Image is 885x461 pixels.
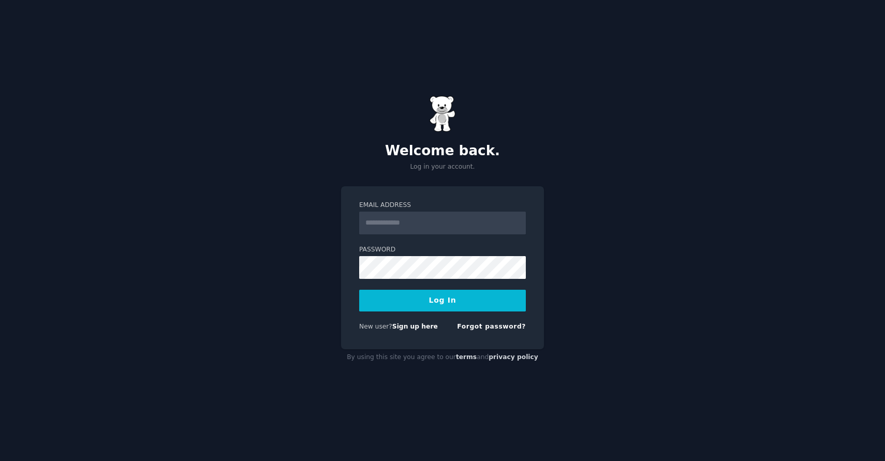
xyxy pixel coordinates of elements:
a: terms [456,353,477,361]
button: Log In [359,290,526,311]
a: Sign up here [392,323,438,330]
label: Email Address [359,201,526,210]
span: New user? [359,323,392,330]
a: privacy policy [489,353,538,361]
div: By using this site you agree to our and [341,349,544,366]
label: Password [359,245,526,255]
a: Forgot password? [457,323,526,330]
p: Log in your account. [341,162,544,172]
img: Gummy Bear [430,96,455,132]
h2: Welcome back. [341,143,544,159]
